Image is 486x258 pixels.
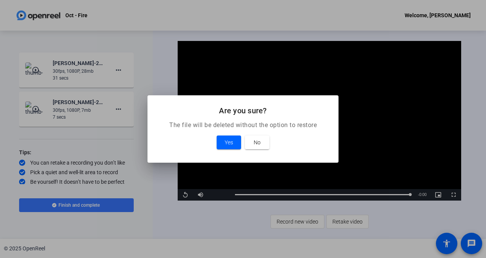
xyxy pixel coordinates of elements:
span: Yes [225,138,233,147]
span: No [254,138,261,147]
p: The file will be deleted without the option to restore [157,121,329,130]
button: No [245,136,269,149]
button: Yes [217,136,241,149]
h2: Are you sure? [157,105,329,117]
